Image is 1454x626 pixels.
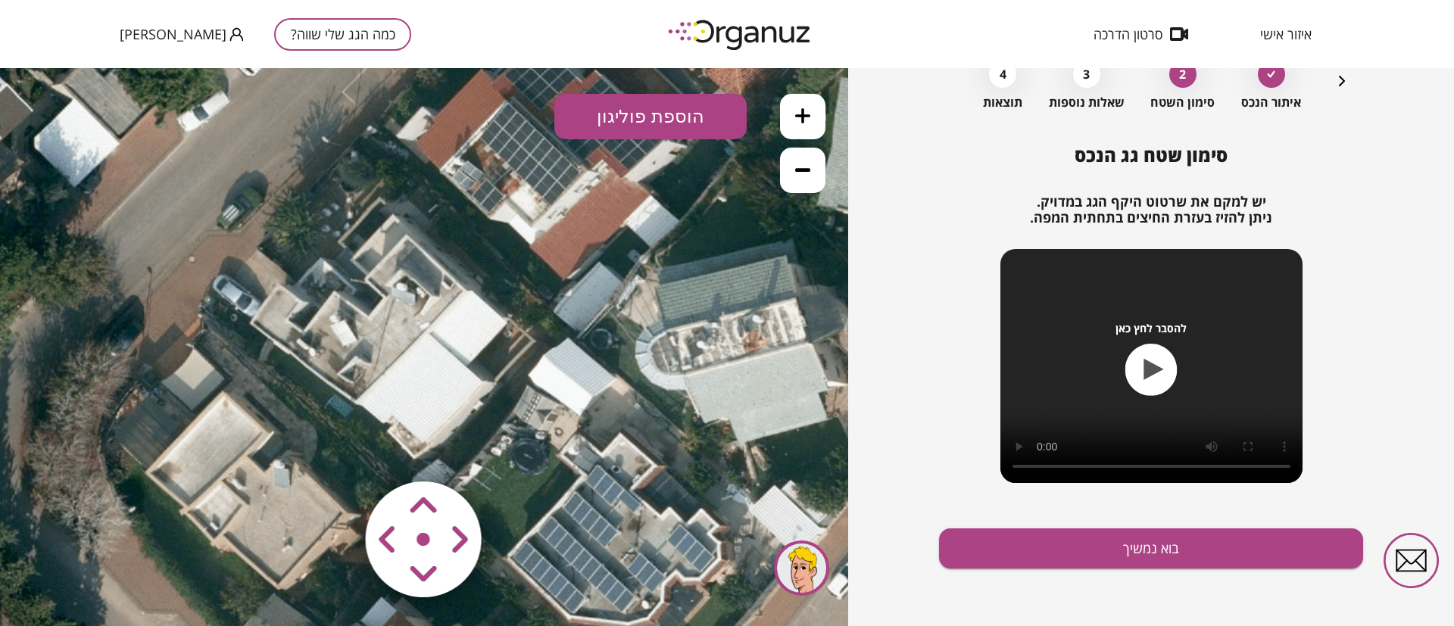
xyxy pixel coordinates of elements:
[1049,95,1125,110] span: שאלות נוספות
[1094,26,1162,42] span: סרטון הדרכה
[1169,61,1197,88] div: 2
[989,61,1016,88] div: 4
[120,26,226,42] span: [PERSON_NAME]
[1071,26,1211,42] button: סרטון הדרכה
[1075,142,1228,167] span: סימון שטח גג הנכס
[1241,95,1301,110] span: איתור הנכס
[1150,95,1215,110] span: סימון השטח
[1237,26,1334,42] button: איזור אישי
[274,18,411,51] button: כמה הגג שלי שווה?
[983,95,1022,110] span: תוצאות
[554,26,747,71] button: הוספת פוליגון
[1115,322,1187,335] span: להסבר לחץ כאן
[1073,61,1100,88] div: 3
[334,382,515,562] img: vector-smart-object-copy.png
[939,528,1363,568] button: בוא נמשיך
[120,25,244,44] button: [PERSON_NAME]
[939,194,1363,226] h2: יש למקם את שרטוט היקף הגג במדויק. ניתן להזיז בעזרת החיצים בתחתית המפה.
[657,14,824,55] img: logo
[1260,26,1312,42] span: איזור אישי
